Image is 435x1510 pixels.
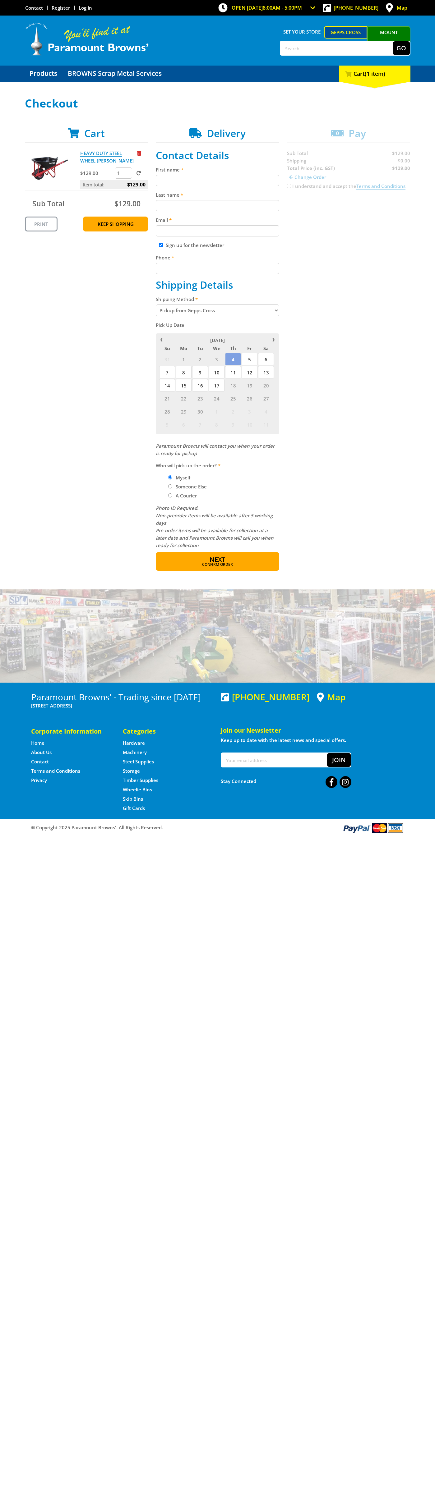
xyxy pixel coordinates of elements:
[25,217,58,231] a: Print
[174,472,192,483] label: Myself
[123,777,158,784] a: Go to the Timber Supplies page
[225,353,241,365] span: 4
[84,126,105,140] span: Cart
[123,768,140,774] a: Go to the Storage page
[63,66,166,82] a: Go to the BROWNS Scrap Metal Services page
[168,484,172,488] input: Please select who will pick up the order.
[156,304,279,316] select: Please select a shipping method.
[176,366,192,378] span: 8
[174,481,209,492] label: Someone Else
[25,66,62,82] a: Go to the Products page
[176,353,192,365] span: 1
[225,418,241,431] span: 9
[159,344,175,352] span: Su
[123,796,143,802] a: Go to the Skip Bins page
[209,405,224,418] span: 1
[174,490,199,501] label: A Courier
[127,180,146,189] span: $129.00
[168,475,172,479] input: Please select who will pick up the order.
[221,692,309,702] div: [PHONE_NUMBER]
[123,758,154,765] a: Go to the Steel Supplies page
[176,344,192,352] span: Mo
[52,5,70,11] a: Go to the registration page
[32,199,64,208] span: Sub Total
[31,149,68,187] img: HEAVY DUTY STEEL WHEEL BARROW
[80,169,113,177] p: $129.00
[192,366,208,378] span: 9
[258,353,274,365] span: 6
[31,749,52,756] a: Go to the About Us page
[221,736,404,744] p: Keep up to date with the latest news and special offers.
[156,200,279,211] input: Please enter your last name.
[156,254,279,261] label: Phone
[169,563,266,566] span: Confirm order
[159,379,175,391] span: 14
[156,295,279,303] label: Shipping Method
[225,379,241,391] span: 18
[176,418,192,431] span: 6
[114,199,141,208] span: $129.00
[258,366,274,378] span: 13
[242,418,257,431] span: 10
[192,344,208,352] span: Tu
[280,26,324,37] span: Set your store
[242,344,257,352] span: Fr
[25,22,149,56] img: Paramount Browns'
[156,443,275,456] em: Paramount Browns will contact you when your order is ready for pickup
[166,242,224,248] label: Sign up for the newsletter
[25,97,410,110] h1: Checkout
[156,279,279,291] h2: Shipping Details
[156,166,279,173] label: First name
[209,392,224,405] span: 24
[258,405,274,418] span: 4
[327,753,351,767] button: Join
[192,392,208,405] span: 23
[258,379,274,391] span: 20
[79,5,92,11] a: Log in
[242,392,257,405] span: 26
[225,405,241,418] span: 2
[209,366,224,378] span: 10
[324,26,367,39] a: Gepps Cross
[156,263,279,274] input: Please enter your telephone number.
[192,405,208,418] span: 30
[123,727,202,736] h5: Categories
[225,344,241,352] span: Th
[137,150,141,156] a: Remove from cart
[242,366,257,378] span: 12
[123,749,147,756] a: Go to the Machinery page
[156,462,279,469] label: Who will pick up the order?
[156,149,279,161] h2: Contact Details
[25,822,410,834] div: ® Copyright 2025 Paramount Browns'. All Rights Reserved.
[31,702,215,709] p: [STREET_ADDRESS]
[168,493,172,497] input: Please select who will pick up the order.
[31,768,80,774] a: Go to the Terms and Conditions page
[393,41,410,55] button: Go
[31,777,47,784] a: Go to the Privacy page
[159,392,175,405] span: 21
[210,555,225,564] span: Next
[225,366,241,378] span: 11
[221,753,327,767] input: Your email address
[221,774,351,789] div: Stay Connected
[258,392,274,405] span: 27
[242,379,257,391] span: 19
[159,366,175,378] span: 7
[317,692,345,702] a: View a map of Gepps Cross location
[242,405,257,418] span: 3
[209,353,224,365] span: 3
[232,4,302,11] span: OPEN [DATE]
[159,418,175,431] span: 5
[123,740,145,746] a: Go to the Hardware page
[123,786,152,793] a: Go to the Wheelie Bins page
[123,805,145,812] a: Go to the Gift Cards page
[156,175,279,186] input: Please enter your first name.
[156,552,279,571] button: Next Confirm order
[192,418,208,431] span: 7
[207,126,246,140] span: Delivery
[258,344,274,352] span: Sa
[342,822,404,834] img: PayPal, Mastercard, Visa accepted
[31,758,49,765] a: Go to the Contact page
[258,418,274,431] span: 11
[176,405,192,418] span: 29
